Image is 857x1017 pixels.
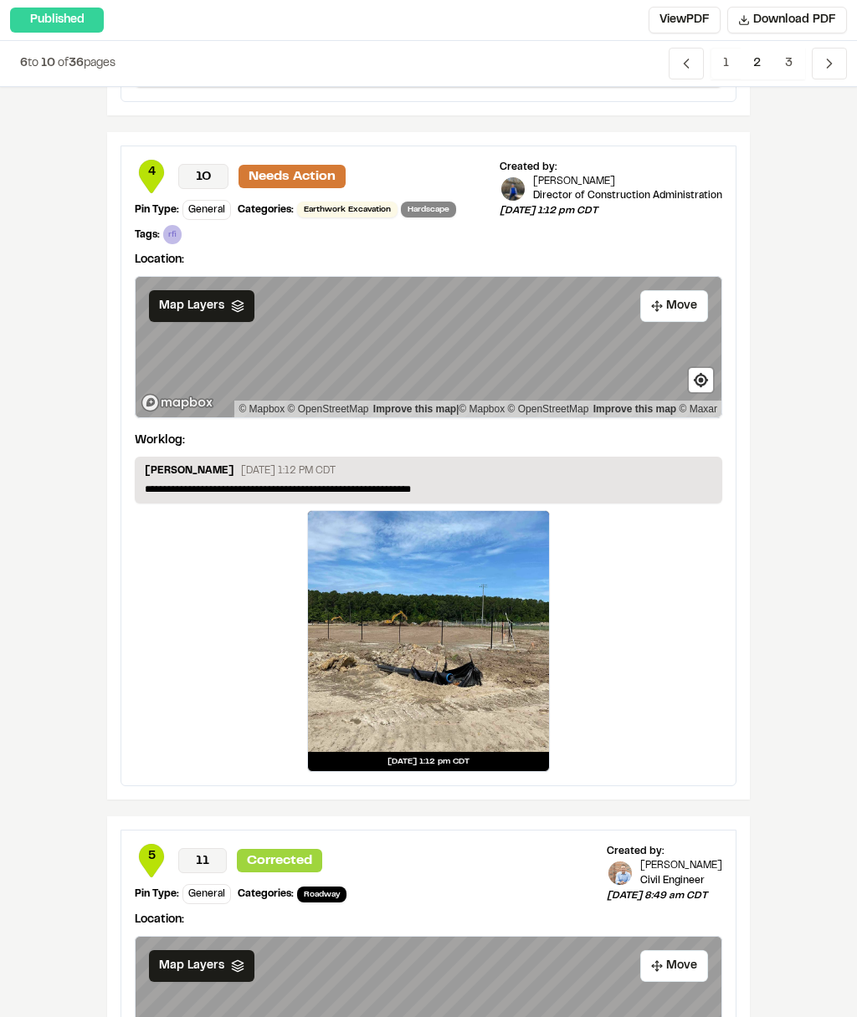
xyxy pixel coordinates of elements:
span: 3 [772,48,805,79]
a: Maxar [679,404,717,416]
span: Hardscape [401,202,456,218]
span: Roadway [297,887,346,903]
a: [DATE] 1:12 pm CDT [307,511,550,773]
div: Created by: [500,161,722,176]
div: Created by: [607,845,722,860]
a: Mapbox logo [141,394,214,413]
p: 10 [178,165,228,190]
div: Pin Type: [135,887,179,902]
button: ViewPDF [649,7,721,33]
p: 11 [178,849,227,874]
a: OpenStreetMap [508,404,589,416]
span: Earthwork Excavation [297,202,398,218]
div: rfi [163,226,182,245]
div: Tags: [135,228,160,243]
p: Location: [135,252,722,270]
a: Map feedback [373,404,456,416]
button: Find my location [689,369,713,393]
p: [PERSON_NAME] [640,860,722,874]
p: [PERSON_NAME] [533,176,722,190]
p: [DATE] 1:12 PM CDT [241,464,336,479]
p: [DATE] 1:12 pm CDT [500,204,722,219]
div: Pin Type: [135,203,179,218]
p: Civil Engineer [640,874,722,889]
p: Location: [135,912,722,930]
nav: Navigation [669,48,847,79]
span: 4 [135,164,168,182]
a: Improve this map [593,404,676,416]
div: Published [10,8,104,33]
span: 2 [741,48,773,79]
canvas: Map [136,278,721,418]
span: 10 [41,59,55,69]
span: Map Layers [159,298,224,316]
a: Mapbox [459,404,505,416]
button: Move [640,951,708,983]
p: Worklog: [135,432,185,451]
button: Download PDF [727,7,847,33]
p: Corrected [237,850,322,873]
p: [PERSON_NAME] [145,464,234,483]
div: [DATE] 1:12 pm CDT [308,753,549,772]
p: Director of Construction Administration [533,189,722,204]
div: General [182,885,231,905]
span: 1 [711,48,742,79]
span: 6 [20,59,28,69]
span: 36 [69,59,84,69]
div: | [239,401,717,418]
div: Categories: [238,203,294,218]
span: Map Layers [159,958,224,976]
a: Mapbox [239,404,285,416]
p: Needs Action [239,166,346,189]
span: 5 [135,848,168,866]
p: [DATE] 8:49 am CDT [607,889,722,904]
div: Categories: [238,887,294,902]
button: Move [640,291,708,323]
p: to of pages [20,54,115,73]
a: OpenStreetMap [288,404,369,416]
div: General [182,201,231,221]
span: Download PDF [753,11,836,29]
